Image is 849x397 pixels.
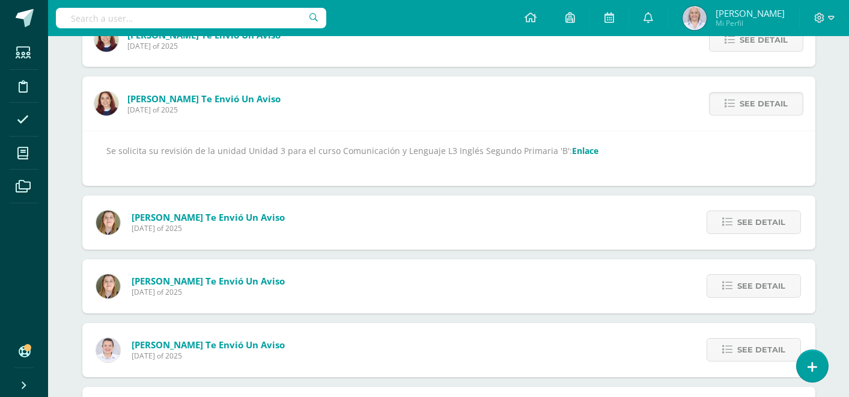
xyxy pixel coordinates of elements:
[132,275,285,287] span: [PERSON_NAME] te envió un aviso
[716,18,785,28] span: Mi Perfil
[740,29,788,51] span: See detail
[127,105,281,115] span: [DATE] of 2025
[716,7,785,19] span: [PERSON_NAME]
[740,93,788,115] span: See detail
[127,41,281,51] span: [DATE] of 2025
[132,339,285,351] span: [PERSON_NAME] te envió un aviso
[737,339,785,361] span: See detail
[737,275,785,297] span: See detail
[56,8,326,28] input: Search a user…
[683,6,707,30] img: 97acd9fb5958ae2d2af5ec0280c1aec2.png
[127,93,281,105] span: [PERSON_NAME] te envió un aviso
[572,145,598,156] a: Enlace
[132,223,285,233] span: [DATE] of 2025
[132,211,285,223] span: [PERSON_NAME] te envió un aviso
[96,338,120,362] img: 568df49f42e022d6a77d565cba2cca1c.png
[132,351,285,361] span: [DATE] of 2025
[96,274,120,298] img: 8d4411372ba76b6fde30d429beabe48a.png
[96,211,120,235] img: 8d4411372ba76b6fde30d429beabe48a.png
[132,287,285,297] span: [DATE] of 2025
[106,143,791,173] div: Se solicita su revisión de la unidad Unidad 3 para el curso Comunicación y Lenguaje L3 Inglés Seg...
[737,211,785,233] span: See detail
[94,28,118,52] img: 1a4897bc9052f754431fb5d90556e44b.png
[94,91,118,115] img: 1a4897bc9052f754431fb5d90556e44b.png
